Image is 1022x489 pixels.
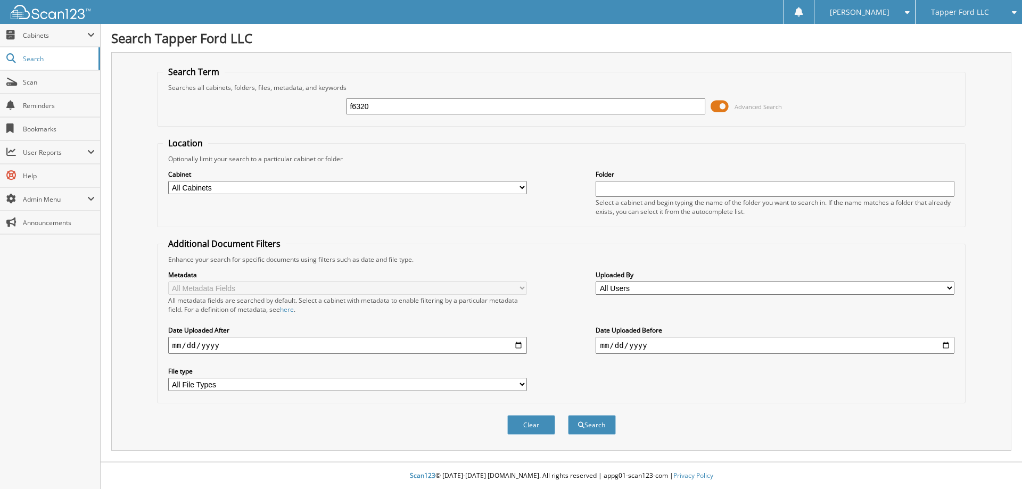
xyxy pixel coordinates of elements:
[673,471,713,480] a: Privacy Policy
[168,326,527,335] label: Date Uploaded After
[168,270,527,279] label: Metadata
[163,137,208,149] legend: Location
[23,125,95,134] span: Bookmarks
[23,101,95,110] span: Reminders
[101,463,1022,489] div: © [DATE]-[DATE] [DOMAIN_NAME]. All rights reserved | appg01-scan123-com |
[23,218,95,227] span: Announcements
[168,296,527,314] div: All metadata fields are searched by default. Select a cabinet with metadata to enable filtering b...
[23,195,87,204] span: Admin Menu
[168,367,527,376] label: File type
[11,5,90,19] img: scan123-logo-white.svg
[830,9,889,15] span: [PERSON_NAME]
[596,326,954,335] label: Date Uploaded Before
[168,170,527,179] label: Cabinet
[23,54,93,63] span: Search
[410,471,435,480] span: Scan123
[168,337,527,354] input: start
[23,148,87,157] span: User Reports
[163,154,960,163] div: Optionally limit your search to a particular cabinet or folder
[23,78,95,87] span: Scan
[163,255,960,264] div: Enhance your search for specific documents using filters such as date and file type.
[163,238,286,250] legend: Additional Document Filters
[568,415,616,435] button: Search
[596,270,954,279] label: Uploaded By
[507,415,555,435] button: Clear
[735,103,782,111] span: Advanced Search
[596,170,954,179] label: Folder
[111,29,1011,47] h1: Search Tapper Ford LLC
[596,337,954,354] input: end
[23,171,95,180] span: Help
[163,66,225,78] legend: Search Term
[596,198,954,216] div: Select a cabinet and begin typing the name of the folder you want to search in. If the name match...
[163,83,960,92] div: Searches all cabinets, folders, files, metadata, and keywords
[23,31,87,40] span: Cabinets
[280,305,294,314] a: here
[931,9,989,15] span: Tapper Ford LLC
[969,438,1022,489] iframe: Chat Widget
